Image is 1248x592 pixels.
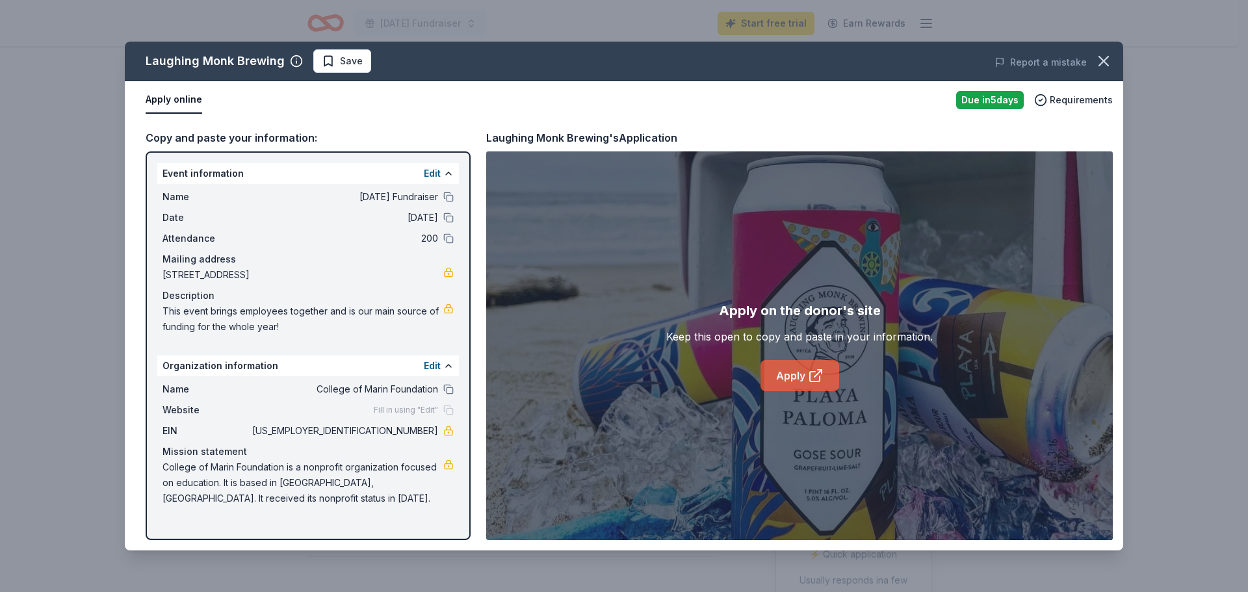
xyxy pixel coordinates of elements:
[424,358,441,374] button: Edit
[162,459,443,506] span: College of Marin Foundation is a nonprofit organization focused on education. It is based in [GEO...
[486,129,677,146] div: Laughing Monk Brewing's Application
[250,423,438,439] span: [US_EMPLOYER_IDENTIFICATION_NUMBER]
[760,360,839,391] a: Apply
[994,55,1087,70] button: Report a mistake
[374,405,438,415] span: Fill in using "Edit"
[424,166,441,181] button: Edit
[1034,92,1113,108] button: Requirements
[719,300,881,321] div: Apply on the donor's site
[162,444,454,459] div: Mission statement
[250,189,438,205] span: [DATE] Fundraiser
[250,231,438,246] span: 200
[146,129,471,146] div: Copy and paste your information:
[162,267,443,283] span: [STREET_ADDRESS]
[666,329,933,344] div: Keep this open to copy and paste in your information.
[146,51,285,71] div: Laughing Monk Brewing
[250,381,438,397] span: College of Marin Foundation
[162,288,454,303] div: Description
[162,251,454,267] div: Mailing address
[162,423,250,439] span: EIN
[250,210,438,225] span: [DATE]
[956,91,1024,109] div: Due in 5 days
[162,210,250,225] span: Date
[340,53,363,69] span: Save
[162,402,250,418] span: Website
[162,189,250,205] span: Name
[146,86,202,114] button: Apply online
[157,163,459,184] div: Event information
[1050,92,1113,108] span: Requirements
[162,231,250,246] span: Attendance
[157,355,459,376] div: Organization information
[313,49,371,73] button: Save
[162,381,250,397] span: Name
[162,303,443,335] span: This event brings employees together and is our main source of funding for the whole year!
